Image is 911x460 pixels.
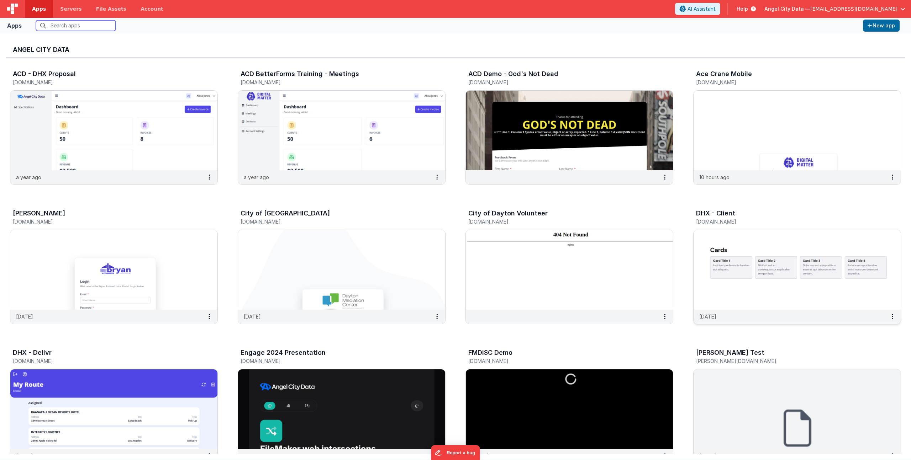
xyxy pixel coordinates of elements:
h5: [DOMAIN_NAME] [241,358,428,364]
h3: [PERSON_NAME] Test [696,349,764,356]
span: [EMAIL_ADDRESS][DOMAIN_NAME] [810,5,897,12]
h5: [DOMAIN_NAME] [468,219,655,224]
h5: [DOMAIN_NAME] [241,219,428,224]
h3: Engage 2024 Presentation [241,349,326,356]
h3: DHX - Delivr [13,349,52,356]
h5: [DOMAIN_NAME] [468,80,655,85]
div: Apps [7,21,22,30]
h3: DHX - Client [696,210,735,217]
h5: [DOMAIN_NAME] [13,80,200,85]
button: Angel City Data — [EMAIL_ADDRESS][DOMAIN_NAME] [764,5,905,12]
h3: [PERSON_NAME] [13,210,65,217]
h3: Ace Crane Mobile [696,70,752,77]
p: [DATE] [472,452,489,460]
h3: ACD Demo - God's Not Dead [468,70,558,77]
iframe: Marker.io feedback button [431,445,480,460]
span: Help [737,5,748,12]
p: a year ago [244,452,269,460]
p: [DATE] [16,452,33,460]
h5: [DOMAIN_NAME] [13,358,200,364]
p: [DATE] [16,313,33,320]
h5: [DOMAIN_NAME] [13,219,200,224]
span: Angel City Data — [764,5,810,12]
h3: ACD BetterForms Training - Meetings [241,70,359,77]
h3: City of Dayton Volunteer [468,210,548,217]
button: New app [863,20,900,32]
h5: [PERSON_NAME][DOMAIN_NAME] [696,358,883,364]
h3: City of [GEOGRAPHIC_DATA] [241,210,330,217]
button: AI Assistant [675,3,720,15]
h5: [DOMAIN_NAME] [241,80,428,85]
p: [DATE] [699,313,716,320]
h3: FMDiSC Demo [468,349,512,356]
span: Apps [32,5,46,12]
h5: [DOMAIN_NAME] [468,358,655,364]
h3: ACD - DHX Proposal [13,70,76,77]
p: 10 hours ago [699,173,730,181]
h3: Angel City Data [13,46,898,53]
span: File Assets [96,5,127,12]
h5: [DOMAIN_NAME] [696,80,883,85]
input: Search apps [36,20,116,31]
p: a year ago [244,173,269,181]
p: [DATE] [244,313,261,320]
h5: [DOMAIN_NAME] [696,219,883,224]
span: AI Assistant [688,5,716,12]
p: a year ago [16,173,41,181]
span: Servers [60,5,81,12]
p: [DATE] [699,452,716,460]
